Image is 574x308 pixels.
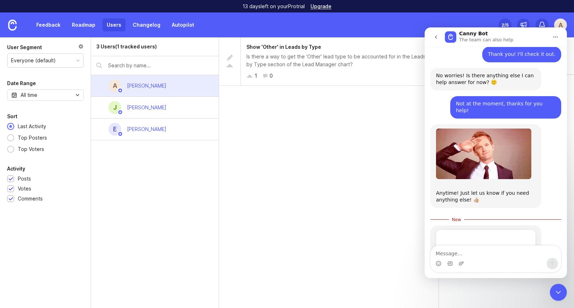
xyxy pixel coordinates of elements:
[554,19,567,31] button: A
[22,233,28,239] button: Gif picker
[122,230,133,242] button: Send a message…
[128,19,165,31] a: Changelog
[550,284,567,301] iframe: Intercom live chat
[108,101,121,114] div: J
[219,37,439,86] a: Show 'Other' in Leads by TypeIs there a way to get the ‘Other’ lead type to be accounted for in t...
[96,43,157,51] div: 3 Users (1 tracked users)
[7,165,25,173] div: Activity
[425,27,567,278] iframe: To enrich screen reader interactions, please activate Accessibility in Grammarly extension settings
[34,233,39,239] button: Upload attachment
[246,44,321,50] span: Show 'Other' in Leads by Type
[18,175,31,183] div: Posts
[310,4,331,9] a: Upgrade
[118,88,123,93] img: member badge
[499,19,511,31] button: 2/5
[102,19,126,31] a: Users
[6,218,136,230] textarea: Message…
[168,19,198,31] a: Autopilot
[18,185,31,193] div: Votes
[14,134,51,142] div: Top Posters
[255,72,257,80] div: 1
[127,104,166,111] div: [PERSON_NAME]
[7,79,36,88] div: Date Range
[8,20,17,31] img: Canny Home
[14,145,48,153] div: Top Voters
[108,123,121,136] div: E
[21,91,37,99] div: All time
[127,125,166,133] div: [PERSON_NAME]
[108,79,121,92] div: A
[243,3,305,10] p: 13 days left on your Pro trial
[68,19,100,31] a: Roadmap
[72,92,83,98] svg: toggle icon
[11,57,56,64] div: Everyone (default)
[7,43,42,52] div: User Segment
[18,195,43,203] div: Comments
[127,82,166,90] div: [PERSON_NAME]
[118,110,123,115] img: member badge
[108,62,213,69] input: Search by name...
[11,233,17,239] button: Emoji picker
[501,20,509,30] div: 2 /5
[270,72,273,80] div: 0
[246,53,433,68] div: Is there a way to get the ‘Other’ lead type to be accounted for in the Leads by Type section of t...
[7,112,17,121] div: Sort
[32,19,65,31] a: Feedback
[118,131,123,137] img: member badge
[14,122,50,130] div: Last Activity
